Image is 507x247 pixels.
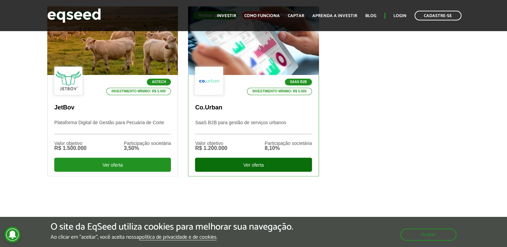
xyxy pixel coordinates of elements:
p: Investimento mínimo: R$ 5.000 [247,88,312,95]
div: 3,50% [124,146,171,151]
div: 8,10% [265,146,312,151]
a: Captar [288,14,304,18]
p: Plataforma Digital de Gestão para Pecuária de Corte [54,120,171,134]
img: EqSeed [47,7,101,24]
p: Investimento mínimo: R$ 5.000 [106,88,171,95]
div: R$ 1.500.000 [54,146,86,151]
a: Cadastre-se [415,11,461,20]
div: Ver oferta [195,158,312,172]
a: Investir [217,14,236,18]
a: Login [393,14,406,18]
div: Valor objetivo [54,141,86,146]
p: Co.Urban [195,104,312,111]
button: Aceitar [400,229,456,241]
a: Blog [365,14,376,18]
p: SaaS B2B para gestão de serviços urbanos [195,120,312,134]
div: Valor objetivo [195,141,227,146]
a: Como funciona [244,14,280,18]
div: Participação societária [265,141,312,146]
div: Ver oferta [54,158,171,172]
a: Aprenda a investir [312,14,357,18]
p: JetBov [54,104,171,111]
a: Rodada garantida Último dia SaaS B2B Investimento mínimo: R$ 5.000 Co.Urban SaaS B2B para gestão ... [188,6,319,176]
p: Ao clicar em "aceitar", você aceita nossa . [51,234,293,240]
p: SaaS B2B [285,79,312,85]
h5: O site da EqSeed utiliza cookies para melhorar sua navegação. [51,222,293,232]
div: Participação societária [124,141,171,146]
div: R$ 1.200.000 [195,146,227,151]
a: política de privacidade e de cookies [139,235,216,240]
p: Agtech [147,79,171,85]
a: Rodada garantida Agtech Investimento mínimo: R$ 5.000 JetBov Plataforma Digital de Gestão para Pe... [47,6,178,176]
